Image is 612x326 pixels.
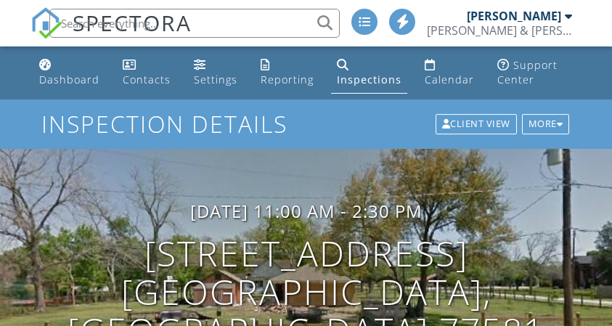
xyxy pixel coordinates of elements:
a: Calendar [419,52,480,94]
a: Settings [188,52,243,94]
h3: [DATE] 11:00 am - 2:30 pm [190,201,423,221]
div: Client View [436,114,517,134]
div: [PERSON_NAME] [467,9,561,23]
div: More [522,114,570,134]
a: Client View [434,116,521,129]
a: Inspections [331,52,407,94]
input: Search everything... [49,9,340,38]
div: Reporting [261,73,314,86]
div: Contacts [123,73,171,86]
a: Contacts [117,52,176,94]
div: Settings [194,73,237,86]
div: Dashboard [39,73,99,86]
div: Support Center [497,58,558,86]
div: Bryan & Bryan Inspections [427,23,572,38]
a: Reporting [255,52,319,94]
img: The Best Home Inspection Software - Spectora [30,7,62,39]
a: SPECTORA [30,20,192,50]
div: Calendar [425,73,474,86]
a: Dashboard [33,52,105,94]
div: Inspections [337,73,401,86]
h1: Inspection Details [41,111,571,136]
a: Support Center [491,52,579,94]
